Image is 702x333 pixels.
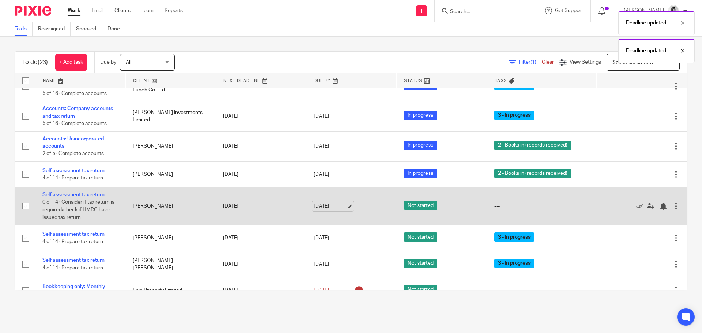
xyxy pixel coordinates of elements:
[404,169,437,178] span: In progress
[494,169,571,178] span: 2 - Books in (records received)
[494,259,534,268] span: 3 - In progress
[494,141,571,150] span: 2 - Books in (records received)
[42,232,105,237] a: Self assessment tax return
[165,7,183,14] a: Reports
[42,265,103,270] span: 4 of 14 · Prepare tax return
[76,22,102,36] a: Snoozed
[42,91,107,96] span: 5 of 16 · Complete accounts
[125,161,216,187] td: [PERSON_NAME]
[125,188,216,225] td: [PERSON_NAME]
[216,101,306,131] td: [DATE]
[626,19,667,27] p: Deadline updated.
[55,54,87,71] a: + Add task
[636,203,647,210] a: Mark as done
[125,277,216,303] td: Epic Property Limited
[42,106,113,118] a: Accounts: Company accounts and tax return
[42,239,103,245] span: 4 of 14 · Prepare tax return
[38,22,71,36] a: Reassigned
[216,277,306,303] td: [DATE]
[216,251,306,277] td: [DATE]
[494,111,534,120] span: 3 - In progress
[404,141,437,150] span: In progress
[495,79,507,83] span: Tags
[314,114,329,119] span: [DATE]
[125,131,216,161] td: [PERSON_NAME]
[314,288,329,293] span: [DATE]
[404,111,437,120] span: In progress
[100,58,116,66] p: Due by
[114,7,131,14] a: Clients
[125,225,216,251] td: [PERSON_NAME]
[42,121,107,126] span: 5 of 16 · Complete accounts
[216,188,306,225] td: [DATE]
[42,168,105,173] a: Self assessment tax return
[626,47,667,54] p: Deadline updated.
[612,60,653,65] span: Select saved view
[216,131,306,161] td: [DATE]
[42,200,114,220] span: 0 of 14 · Consider if tax return is required/check if HMRC have issued tax return
[216,161,306,187] td: [DATE]
[15,22,33,36] a: To do
[216,225,306,251] td: [DATE]
[314,84,329,89] span: [DATE]
[404,285,437,294] span: Not started
[404,232,437,242] span: Not started
[126,60,131,65] span: All
[668,5,679,17] img: Adam_2025.jpg
[42,136,104,149] a: Accounts: Unincorporated accounts
[107,22,125,36] a: Done
[22,58,48,66] h1: To do
[91,7,103,14] a: Email
[42,258,105,263] a: Self assessment tax return
[42,151,104,156] span: 2 of 5 · Complete accounts
[141,7,154,14] a: Team
[404,259,437,268] span: Not started
[494,232,534,242] span: 3 - In progress
[404,201,437,210] span: Not started
[314,144,329,149] span: [DATE]
[125,101,216,131] td: [PERSON_NAME] Investments Limited
[42,192,105,197] a: Self assessment tax return
[68,7,80,14] a: Work
[125,251,216,277] td: [PERSON_NAME] [PERSON_NAME]
[42,284,105,289] a: Bookkeeping only: Monthly
[494,203,589,210] div: ---
[314,172,329,177] span: [DATE]
[314,235,329,241] span: [DATE]
[38,59,48,65] span: (23)
[314,262,329,267] span: [DATE]
[494,287,589,294] div: ---
[15,6,51,16] img: Pixie
[42,175,103,181] span: 4 of 14 · Prepare tax return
